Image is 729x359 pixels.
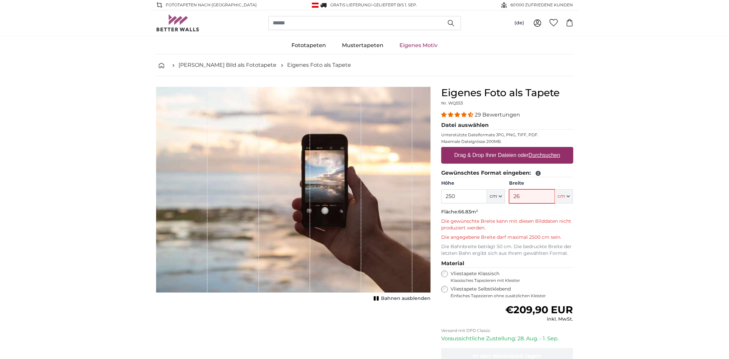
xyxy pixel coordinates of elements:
span: Geliefert bis 1. Sep. [373,2,417,7]
img: Österreich [312,3,319,8]
button: cm [555,189,573,203]
label: Breite [509,180,573,187]
p: Die gewünschte Breite kann mit diesen Bilddaten nicht produziert werden. [441,218,573,231]
span: Fototapeten nach [GEOGRAPHIC_DATA] [166,2,257,8]
p: Maximale Dateigrösse 200MB. [441,139,573,144]
p: Versand mit DPD Classic [441,328,573,333]
a: Eigenes Motiv [391,37,446,54]
span: - [372,2,417,7]
span: 66.83m² [458,209,478,215]
p: Unterstützte Dateiformate JPG, PNG, TIFF, PDF. [441,132,573,138]
span: GRATIS Lieferung! [330,2,372,7]
button: (de) [509,17,529,29]
label: Vliestapete Klassisch [451,271,569,283]
span: In den Warenkorb legen [473,353,541,359]
div: inkl. MwSt. [505,316,573,323]
label: Höhe [441,180,505,187]
label: Drag & Drop Ihrer Dateien oder [452,149,563,162]
div: 1 of 1 [156,87,431,303]
a: Eigenes Foto als Tapete [287,61,351,69]
button: cm [487,189,505,203]
p: Die Bahnbreite beträgt 50 cm. Die bedruckte Breite der letzten Bahn ergibt sich aus Ihrem gewählt... [441,243,573,257]
nav: breadcrumbs [156,54,573,76]
span: 29 Bewertungen [475,112,520,118]
a: Mustertapeten [334,37,391,54]
span: Bahnen ausblenden [381,295,431,302]
span: 4.34 stars [441,112,475,118]
h1: Eigenes Foto als Tapete [441,87,573,99]
legend: Gewünschtes Format eingeben: [441,169,573,177]
p: Voraussichtliche Zustellung: 28. Aug. - 1. Sep. [441,335,573,343]
img: personalised-photo [156,87,431,293]
span: €209,90 EUR [505,304,573,316]
span: Einfaches Tapezieren ohne zusätzlichen Kleister [451,293,573,299]
p: Die angegebene Breite darf maximal 2500 cm sein. [441,234,573,241]
legend: Material [441,259,573,268]
img: Betterwalls [156,14,200,31]
span: Klassisches Tapezieren mit Kleister [451,278,569,283]
p: Fläche: [441,209,573,215]
a: [PERSON_NAME] Bild als Fototapete [179,61,277,69]
a: Fototapeten [283,37,334,54]
legend: Datei auswählen [441,121,573,130]
span: cm [490,193,497,200]
u: Durchsuchen [528,152,560,158]
label: Vliestapete Selbstklebend [451,286,573,299]
span: cm [558,193,565,200]
span: Nr. WQ553 [441,101,463,106]
span: 60'000 ZUFRIEDENE KUNDEN [511,2,573,8]
button: Bahnen ausblenden [372,294,431,303]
